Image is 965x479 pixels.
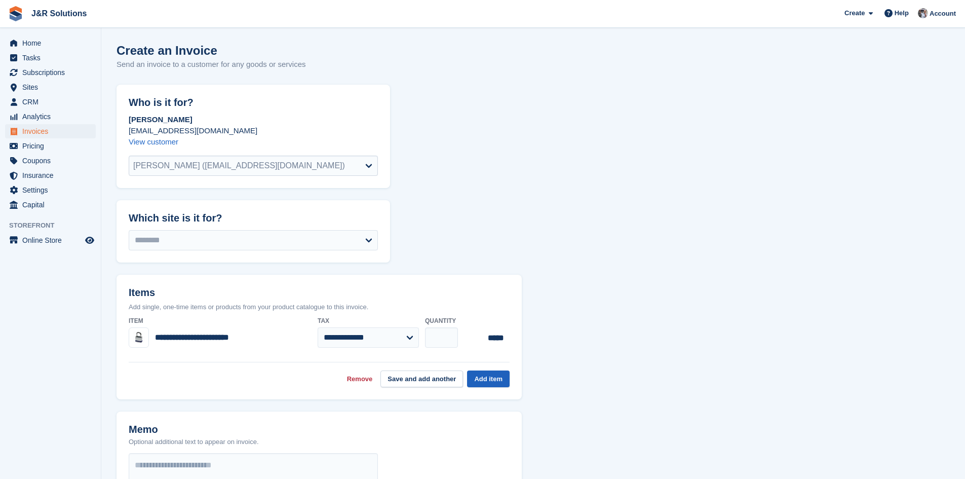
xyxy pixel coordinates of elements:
[22,65,83,80] span: Subscriptions
[895,8,909,18] span: Help
[5,198,96,212] a: menu
[467,371,510,387] button: Add item
[129,437,259,447] p: Optional additional text to appear on invoice.
[8,6,23,21] img: stora-icon-8386f47178a22dfd0bd8f6a31ec36ba5ce8667c1dd55bd0f319d3a0aa187defe.svg
[5,80,96,94] a: menu
[117,59,306,70] p: Send an invoice to a customer for any goods or services
[22,95,83,109] span: CRM
[22,36,83,50] span: Home
[22,183,83,197] span: Settings
[129,287,510,301] h2: Items
[22,154,83,168] span: Coupons
[347,374,373,384] a: Remove
[22,198,83,212] span: Capital
[129,302,510,312] p: Add single, one-time items or products from your product catalogue to this invoice.
[930,9,956,19] span: Account
[5,36,96,50] a: menu
[318,316,419,325] label: Tax
[84,234,96,246] a: Preview store
[129,212,378,224] h2: Which site is it for?
[9,220,101,231] span: Storefront
[129,114,378,125] p: [PERSON_NAME]
[129,137,178,146] a: View customer
[5,124,96,138] a: menu
[22,80,83,94] span: Sites
[844,8,865,18] span: Create
[425,316,458,325] label: Quantity
[129,331,148,345] img: Laminated%20Steel%2040mm%20keyed%20padlock.jpg
[22,139,83,153] span: Pricing
[5,65,96,80] a: menu
[918,8,928,18] img: Steve Revell
[117,44,306,57] h1: Create an Invoice
[5,168,96,182] a: menu
[22,233,83,247] span: Online Store
[22,109,83,124] span: Analytics
[5,95,96,109] a: menu
[129,424,259,435] h2: Memo
[5,109,96,124] a: menu
[5,183,96,197] a: menu
[129,316,312,325] div: Item
[5,154,96,168] a: menu
[5,51,96,65] a: menu
[5,139,96,153] a: menu
[22,51,83,65] span: Tasks
[22,168,83,182] span: Insurance
[5,233,96,247] a: menu
[129,125,378,136] p: [EMAIL_ADDRESS][DOMAIN_NAME]
[129,97,378,108] h2: Who is it for?
[380,371,463,387] button: Save and add another
[27,5,91,22] a: J&R Solutions
[22,124,83,138] span: Invoices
